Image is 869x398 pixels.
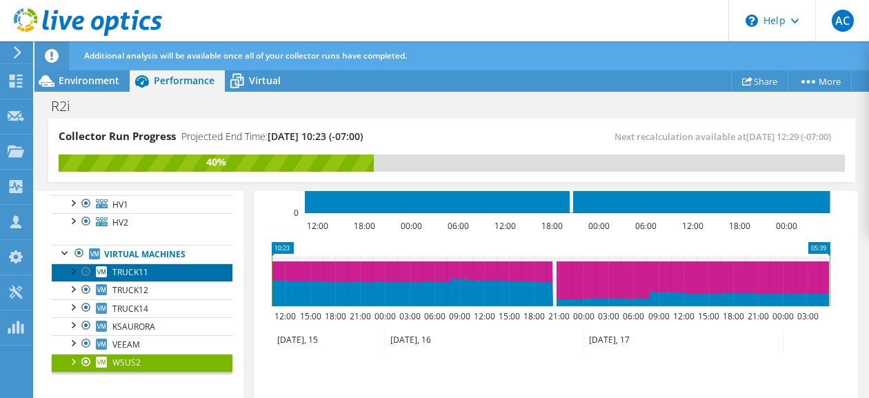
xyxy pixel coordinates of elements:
text: 18:00 [353,220,374,232]
a: TRUCK14 [52,299,232,317]
text: 12:00 [672,310,694,322]
text: 18:00 [324,310,346,322]
span: Environment [59,74,119,87]
text: 06:00 [423,310,445,322]
text: 21:00 [548,310,569,322]
a: TRUCK11 [52,263,232,281]
span: Virtual [249,74,281,87]
span: Additional analysis will be available once all of your collector runs have completed. [84,50,407,61]
text: 12:00 [306,220,328,232]
span: TRUCK12 [112,284,148,296]
text: 06:00 [447,220,468,232]
a: VEEAM [52,335,232,353]
a: HV1 [52,195,232,213]
text: 21:00 [349,310,370,322]
span: AC [832,10,854,32]
text: 00:00 [572,310,594,322]
a: Virtual Machines [52,245,232,263]
span: Performance [154,74,214,87]
text: 06:00 [635,220,656,232]
a: TRUCK12 [52,281,232,299]
text: 03:00 [597,310,619,322]
span: HV2 [112,217,128,228]
text: 03:00 [797,310,818,322]
text: 00:00 [374,310,395,322]
span: KSAURORA [112,321,155,332]
text: 18:00 [523,310,544,322]
a: More [788,70,852,92]
text: 09:00 [648,310,669,322]
text: 12:00 [681,220,703,232]
span: TRUCK14 [112,303,148,315]
text: 12:00 [473,310,495,322]
h4: Projected End Time: [181,129,363,144]
span: [DATE] 10:23 (-07:00) [268,130,363,143]
text: 06:00 [622,310,643,322]
span: [DATE] 12:29 (-07:00) [746,130,831,143]
text: 00:00 [775,220,797,232]
text: 12:00 [274,310,295,322]
div: 40% [59,155,374,170]
text: 15:00 [299,310,321,322]
text: 15:00 [498,310,519,322]
h1: R2i [45,99,92,114]
text: 21:00 [747,310,768,322]
text: 18:00 [722,310,743,322]
text: 00:00 [772,310,793,322]
text: 18:00 [541,220,562,232]
span: TRUCK11 [112,266,148,278]
text: 12:00 [494,220,515,232]
text: 00:00 [588,220,609,232]
span: Next recalculation available at [615,130,838,143]
text: 15:00 [697,310,719,322]
span: VEEAM [112,339,140,350]
text: 03:00 [399,310,420,322]
text: 18:00 [728,220,750,232]
text: 0 [294,207,299,219]
a: WSUS2 [52,354,232,372]
a: HV2 [52,213,232,231]
text: 09:00 [448,310,470,322]
span: WSUS2 [112,357,141,368]
span: HV1 [112,199,128,210]
a: Share [731,70,788,92]
text: 00:00 [400,220,421,232]
svg: \n [746,14,758,27]
a: KSAURORA [52,317,232,335]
